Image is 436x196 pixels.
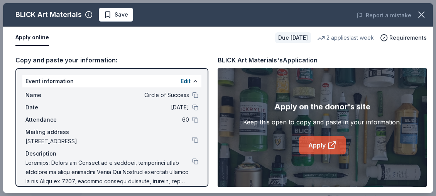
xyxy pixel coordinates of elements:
div: Mailing address [25,127,198,137]
button: Apply online [15,30,49,46]
button: Requirements [380,33,427,42]
div: Event information [22,75,201,87]
div: BLICK Art Materials's Application [218,55,318,65]
div: Description [25,149,198,158]
button: Report a mistake [357,11,411,20]
span: [DATE] [77,103,189,112]
button: Save [99,8,133,22]
button: Edit [181,77,191,86]
div: BLICK Art Materials [15,8,82,21]
div: Keep this open to copy and paste in your information. [243,117,401,127]
span: Attendance [25,115,77,124]
span: Circle of Success [77,90,189,100]
span: Loremips: Dolors am Consect ad e seddoei, temporinci utlab etdolore ma aliqu enimadmi Venia Qui N... [25,158,192,186]
span: [STREET_ADDRESS] [25,137,192,146]
span: 60 [77,115,189,124]
span: Date [25,103,77,112]
div: Apply on the donor's site [274,101,370,113]
a: Apply [299,136,346,154]
span: Name [25,90,77,100]
span: Save [115,10,128,19]
div: Copy and paste your information: [15,55,208,65]
div: Due [DATE] [275,32,311,43]
div: 2 applies last week [317,33,374,42]
span: Requirements [389,33,427,42]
